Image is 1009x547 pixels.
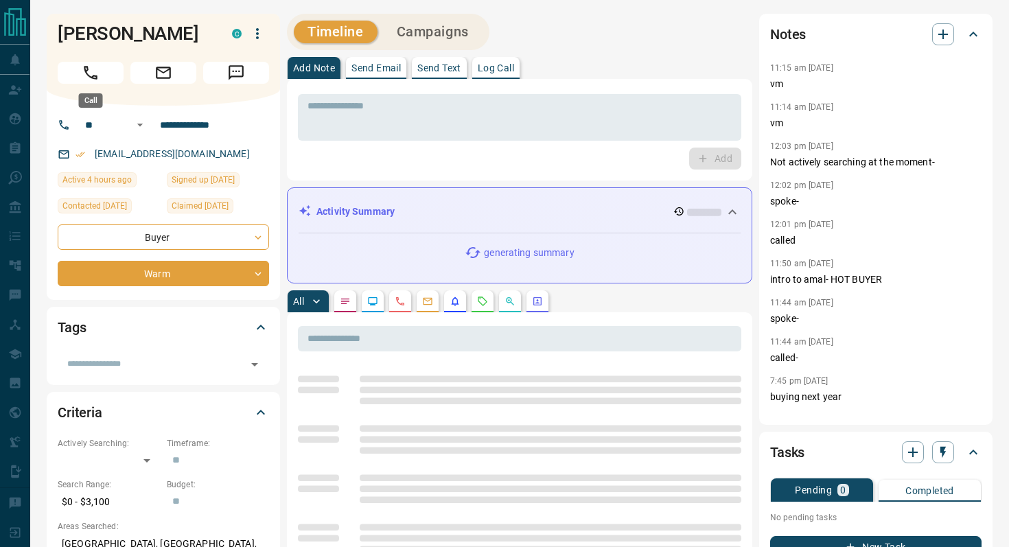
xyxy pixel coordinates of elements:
span: Message [203,62,269,84]
p: called- [770,351,982,365]
p: 7:45 pm [DATE] [770,376,828,386]
p: Activity Summary [316,205,395,219]
h2: Notes [770,23,806,45]
p: 11:14 am [DATE] [770,102,833,112]
p: vm [770,77,982,91]
p: 11:50 am [DATE] [770,259,833,268]
div: Thu Jan 11 2024 [167,172,269,191]
div: Tasks [770,436,982,469]
p: 7:44 pm [DATE] [770,415,828,425]
button: Campaigns [383,21,483,43]
p: buying next year [770,390,982,404]
svg: Notes [340,296,351,307]
p: spoke- [770,194,982,209]
p: 12:02 pm [DATE] [770,181,833,190]
p: 11:15 am [DATE] [770,63,833,73]
svg: Listing Alerts [450,296,461,307]
p: 12:01 pm [DATE] [770,220,833,229]
h2: Tags [58,316,86,338]
div: Mon Aug 18 2025 [58,172,160,191]
p: called [770,233,982,248]
span: Call [58,62,124,84]
h1: [PERSON_NAME] [58,23,211,45]
div: Call [79,93,103,108]
a: [EMAIL_ADDRESS][DOMAIN_NAME] [95,148,250,159]
p: Add Note [293,63,335,73]
p: No pending tasks [770,507,982,528]
p: Areas Searched: [58,520,269,533]
p: Completed [905,486,954,496]
svg: Emails [422,296,433,307]
h2: Tasks [770,441,804,463]
p: Budget: [167,478,269,491]
svg: Requests [477,296,488,307]
p: Send Email [351,63,401,73]
p: 12:03 pm [DATE] [770,141,833,151]
p: 11:44 am [DATE] [770,337,833,347]
svg: Opportunities [505,296,515,307]
span: Signed up [DATE] [172,173,235,187]
div: Tags [58,311,269,344]
button: Timeline [294,21,378,43]
div: Warm [58,261,269,286]
h2: Criteria [58,401,102,423]
div: Activity Summary [299,199,741,224]
span: Contacted [DATE] [62,199,127,213]
svg: Email Verified [76,150,85,159]
svg: Calls [395,296,406,307]
span: Claimed [DATE] [172,199,229,213]
p: 11:44 am [DATE] [770,298,833,307]
span: Active 4 hours ago [62,173,132,187]
p: All [293,296,304,306]
svg: Lead Browsing Activity [367,296,378,307]
p: vm [770,116,982,130]
div: Criteria [58,396,269,429]
div: Fri Jan 12 2024 [167,198,269,218]
p: Actively Searching: [58,437,160,450]
button: Open [132,117,148,133]
div: Mon Aug 11 2025 [58,198,160,218]
p: Not actively searching at the moment- [770,155,982,170]
div: Buyer [58,224,269,250]
span: Email [130,62,196,84]
button: Open [245,355,264,374]
p: Search Range: [58,478,160,491]
p: Pending [795,485,832,495]
p: spoke- [770,312,982,326]
p: Timeframe: [167,437,269,450]
svg: Agent Actions [532,296,543,307]
div: condos.ca [232,29,242,38]
div: Notes [770,18,982,51]
p: generating summary [484,246,574,260]
p: intro to amal- HOT BUYER [770,272,982,287]
p: 0 [840,485,846,495]
p: Send Text [417,63,461,73]
p: Log Call [478,63,514,73]
p: $0 - $3,100 [58,491,160,513]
